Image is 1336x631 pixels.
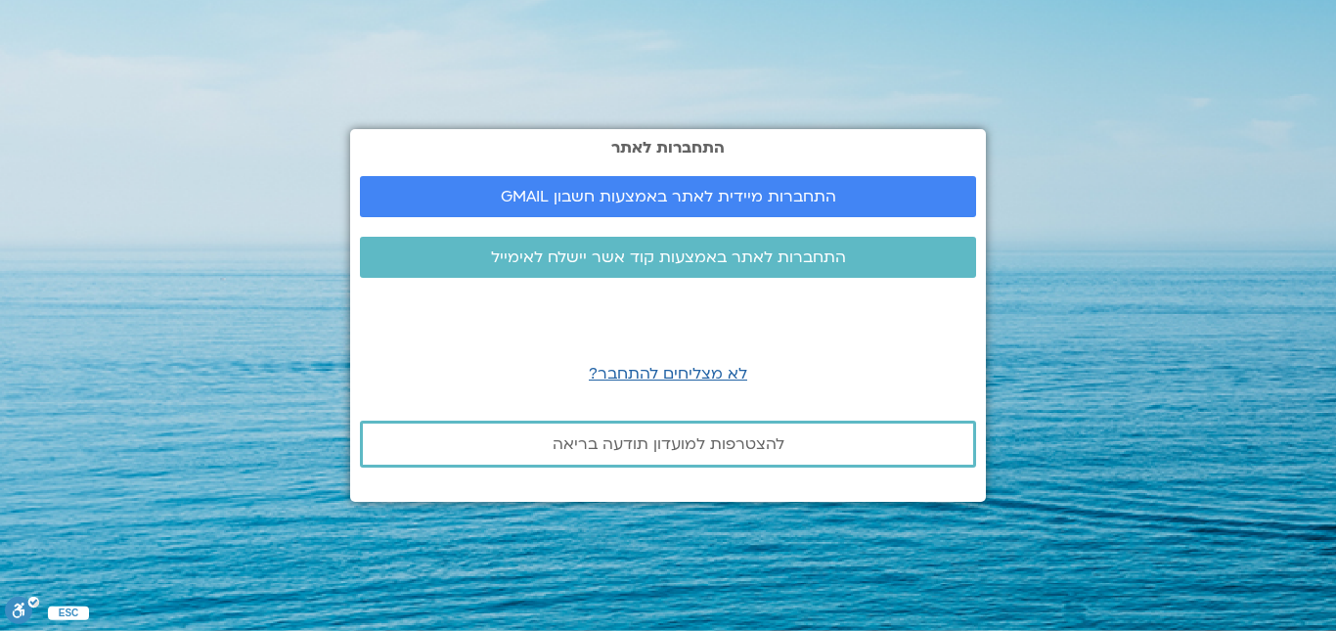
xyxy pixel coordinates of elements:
[360,421,976,468] a: להצטרפות למועדון תודעה בריאה
[491,248,846,266] span: התחברות לאתר באמצעות קוד אשר יישלח לאימייל
[589,363,747,384] a: לא מצליחים להתחבר?
[360,237,976,278] a: התחברות לאתר באמצעות קוד אשר יישלח לאימייל
[360,176,976,217] a: התחברות מיידית לאתר באמצעות חשבון GMAIL
[553,435,784,453] span: להצטרפות למועדון תודעה בריאה
[360,139,976,157] h2: התחברות לאתר
[501,188,836,205] span: התחברות מיידית לאתר באמצעות חשבון GMAIL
